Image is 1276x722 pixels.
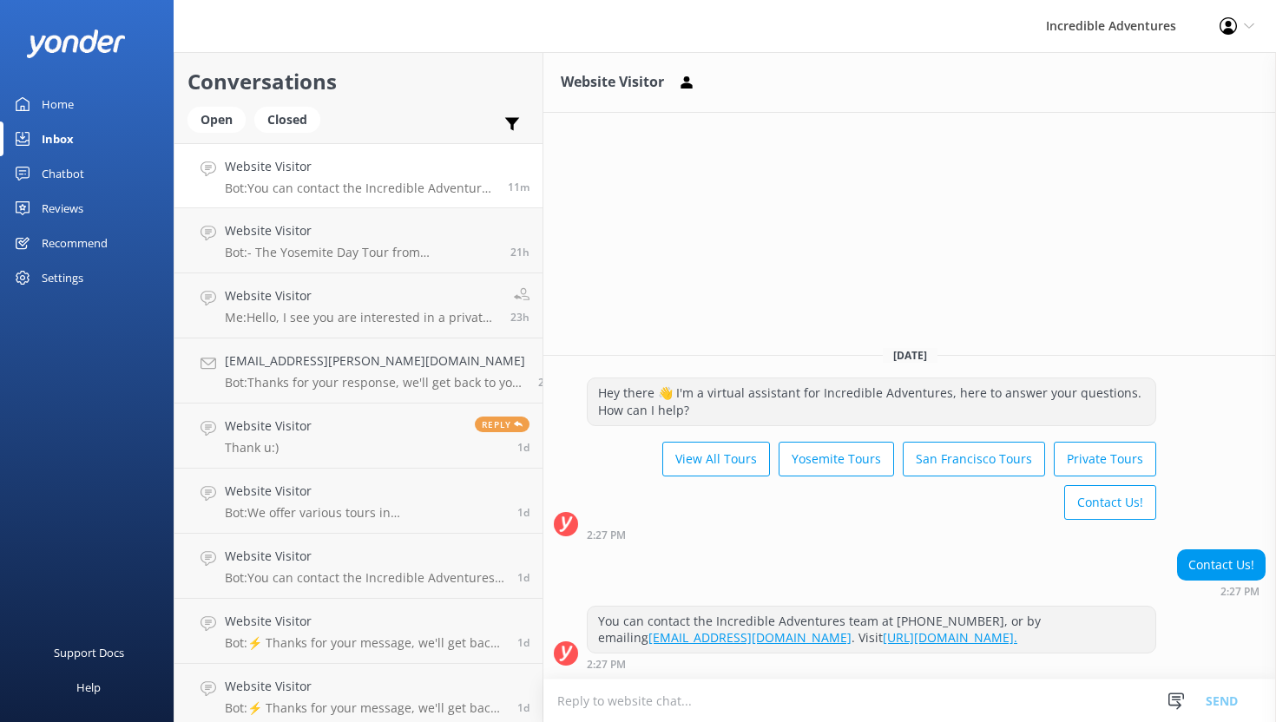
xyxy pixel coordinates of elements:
[587,530,626,541] strong: 2:27 PM
[174,534,543,599] a: Website VisitorBot:You can contact the Incredible Adventures team at [PHONE_NUMBER], or by emaili...
[187,109,254,128] a: Open
[225,700,504,716] p: Bot: ⚡ Thanks for your message, we'll get back to you as soon as we can. You're also welcome to k...
[225,417,312,436] h4: Website Visitor
[517,700,529,715] span: Sep 29 2025 08:44pm (UTC -07:00) America/Los_Angeles
[225,310,497,325] p: Me: Hello, I see you are interested in a private tour? Please let me know if I can help. You can ...
[54,635,124,670] div: Support Docs
[538,375,557,390] span: Sep 30 2025 11:49am (UTC -07:00) America/Los_Angeles
[1064,485,1156,520] button: Contact Us!
[225,677,504,696] h4: Website Visitor
[42,87,74,121] div: Home
[587,660,626,670] strong: 2:27 PM
[42,121,74,156] div: Inbox
[587,658,1156,670] div: Oct 01 2025 11:27am (UTC -07:00) America/Los_Angeles
[225,505,504,521] p: Bot: We offer various tours in [GEOGRAPHIC_DATA]! Check out all our Yosemite Tours at [URL][DOMAI...
[174,208,543,273] a: Website VisitorBot:- The Yosemite Day Tour from [GEOGRAPHIC_DATA] focuses on [PERSON_NAME]’s maje...
[174,338,543,404] a: [EMAIL_ADDRESS][PERSON_NAME][DOMAIN_NAME]Bot:Thanks for your response, we'll get back to you as s...
[225,440,312,456] p: Thank u:)
[1054,442,1156,476] button: Private Tours
[225,635,504,651] p: Bot: ⚡ Thanks for your message, we'll get back to you as soon as we can. You're also welcome to k...
[1177,585,1266,597] div: Oct 01 2025 11:27am (UTC -07:00) America/Los_Angeles
[517,635,529,650] span: Sep 29 2025 09:33pm (UTC -07:00) America/Los_Angeles
[187,107,246,133] div: Open
[475,417,529,432] span: Reply
[588,378,1155,424] div: Hey there 👋 I'm a virtual assistant for Incredible Adventures, here to answer your questions. How...
[254,107,320,133] div: Closed
[225,547,504,566] h4: Website Visitor
[1178,550,1265,580] div: Contact Us!
[1220,587,1260,597] strong: 2:27 PM
[225,286,497,305] h4: Website Visitor
[225,157,495,176] h4: Website Visitor
[42,260,83,295] div: Settings
[225,180,495,196] p: Bot: You can contact the Incredible Adventures team at [PHONE_NUMBER], or by emailing [EMAIL_ADDR...
[883,629,1017,646] a: [URL][DOMAIN_NAME].
[225,570,504,586] p: Bot: You can contact the Incredible Adventures team at [PHONE_NUMBER], or by emailing [EMAIL_ADDR...
[42,191,83,226] div: Reviews
[174,273,543,338] a: Website VisitorMe:Hello, I see you are interested in a private tour? Please let me know if I can ...
[883,348,937,363] span: [DATE]
[174,143,543,208] a: Website VisitorBot:You can contact the Incredible Adventures team at [PHONE_NUMBER], or by emaili...
[225,482,504,501] h4: Website Visitor
[225,375,525,391] p: Bot: Thanks for your response, we'll get back to you as soon as we can during opening hours.
[648,629,852,646] a: [EMAIL_ADDRESS][DOMAIN_NAME]
[76,670,101,705] div: Help
[42,226,108,260] div: Recommend
[225,351,525,371] h4: [EMAIL_ADDRESS][PERSON_NAME][DOMAIN_NAME]
[561,71,664,94] h3: Website Visitor
[225,221,497,240] h4: Website Visitor
[517,570,529,585] span: Sep 30 2025 01:13am (UTC -07:00) America/Los_Angeles
[510,245,529,259] span: Sep 30 2025 02:37pm (UTC -07:00) America/Los_Angeles
[517,505,529,520] span: Sep 30 2025 01:29am (UTC -07:00) America/Los_Angeles
[174,469,543,534] a: Website VisitorBot:We offer various tours in [GEOGRAPHIC_DATA]! Check out all our Yosemite Tours ...
[517,440,529,455] span: Sep 30 2025 10:56am (UTC -07:00) America/Los_Angeles
[174,404,543,469] a: Website VisitorThank u:)Reply1d
[225,245,497,260] p: Bot: - The Yosemite Day Tour from [GEOGRAPHIC_DATA] focuses on [PERSON_NAME]’s majestic [PERSON_N...
[225,612,504,631] h4: Website Visitor
[26,30,126,58] img: yonder-white-logo.png
[508,180,529,194] span: Oct 01 2025 11:27am (UTC -07:00) America/Los_Angeles
[662,442,770,476] button: View All Tours
[187,65,529,98] h2: Conversations
[903,442,1045,476] button: San Francisco Tours
[42,156,84,191] div: Chatbot
[779,442,894,476] button: Yosemite Tours
[587,528,1156,541] div: Oct 01 2025 11:27am (UTC -07:00) America/Los_Angeles
[254,109,329,128] a: Closed
[174,599,543,664] a: Website VisitorBot:⚡ Thanks for your message, we'll get back to you as soon as we can. You're als...
[510,310,529,325] span: Sep 30 2025 12:05pm (UTC -07:00) America/Los_Angeles
[588,607,1155,653] div: You can contact the Incredible Adventures team at [PHONE_NUMBER], or by emailing . Visit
